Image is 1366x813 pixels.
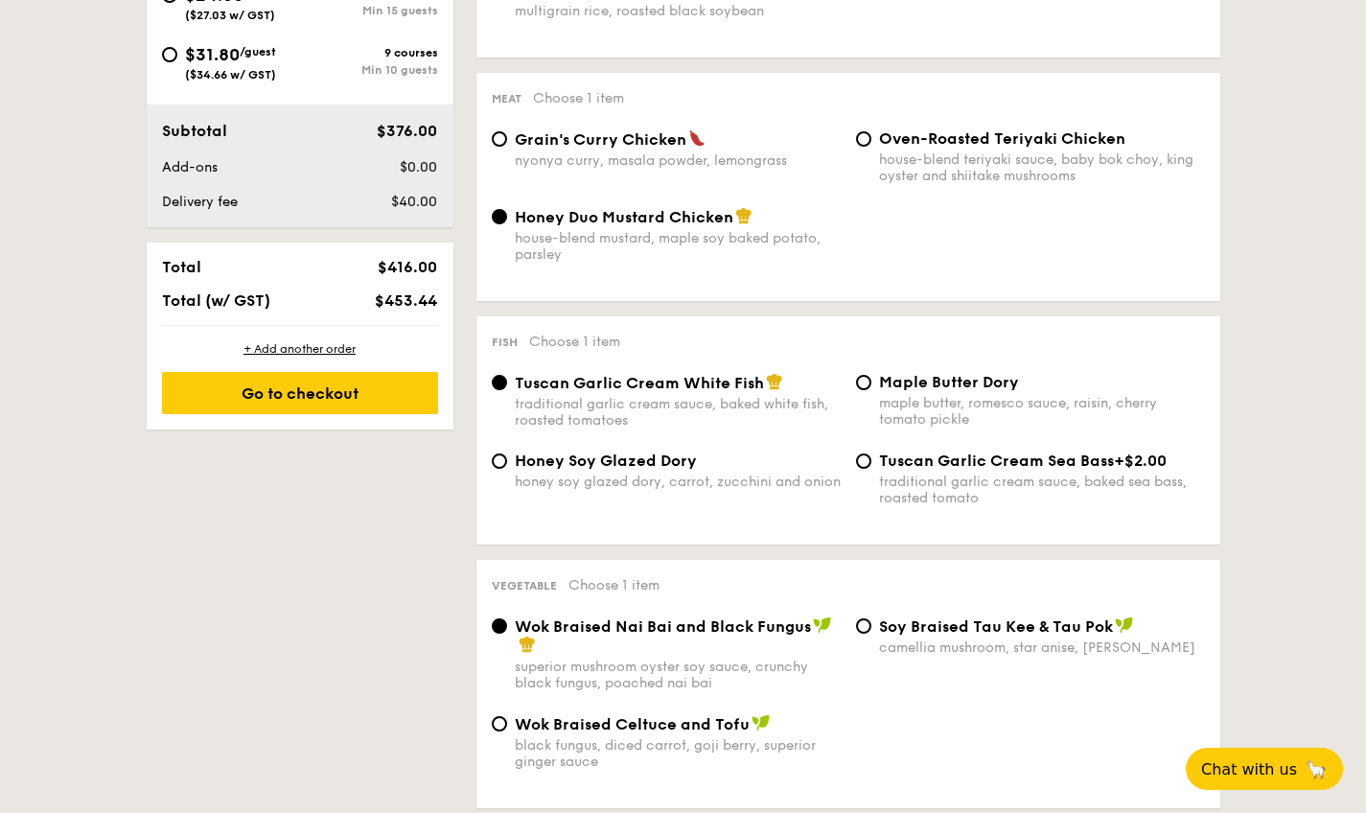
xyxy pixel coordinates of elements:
div: superior mushroom oyster soy sauce, crunchy black fungus, poached nai bai [515,659,841,691]
span: Vegetable [492,579,557,592]
input: Honey Soy Glazed Doryhoney soy glazed dory, carrot, zucchini and onion [492,453,507,469]
span: Grain's Curry Chicken [515,130,686,149]
span: Tuscan Garlic Cream Sea Bass [879,452,1114,470]
span: ($27.03 w/ GST) [185,9,275,22]
input: $31.80/guest($34.66 w/ GST)9 coursesMin 10 guests [162,47,177,62]
button: Chat with us🦙 [1186,748,1343,790]
img: icon-vegan.f8ff3823.svg [752,714,771,732]
div: + Add another order [162,341,438,357]
div: black fungus, diced carrot, goji berry, superior ginger sauce [515,737,841,770]
span: ($34.66 w/ GST) [185,68,276,81]
div: Go to checkout [162,372,438,414]
img: icon-vegan.f8ff3823.svg [813,616,832,634]
div: maple butter, romesco sauce, raisin, cherry tomato pickle [879,395,1205,428]
span: ⁠Soy Braised Tau Kee & Tau Pok [879,617,1113,636]
span: Wok Braised Nai Bai and Black Fungus [515,617,811,636]
div: 9 courses [300,46,438,59]
div: nyonya curry, masala powder, lemongrass [515,152,841,169]
input: Honey Duo Mustard Chickenhouse-blend mustard, maple soy baked potato, parsley [492,209,507,224]
span: Choose 1 item [568,577,660,593]
span: Delivery fee [162,194,238,210]
span: $416.00 [378,258,437,276]
span: Add-ons [162,159,218,175]
span: +$2.00 [1114,452,1167,470]
span: Total (w/ GST) [162,291,270,310]
span: $0.00 [400,159,437,175]
span: Choose 1 item [529,334,620,350]
input: Tuscan Garlic Cream Sea Bass+$2.00traditional garlic cream sauce, baked sea bass, roasted tomato [856,453,871,469]
input: Tuscan Garlic Cream White Fishtraditional garlic cream sauce, baked white fish, roasted tomatoes [492,375,507,390]
span: Oven-Roasted Teriyaki Chicken [879,129,1125,148]
img: icon-chef-hat.a58ddaea.svg [735,207,752,224]
span: Honey Soy Glazed Dory [515,452,697,470]
span: Choose 1 item [533,90,624,106]
span: $376.00 [377,122,437,140]
div: honey soy glazed dory, carrot, zucchini and onion [515,474,841,490]
input: Wok Braised Nai Bai and Black Fungussuperior mushroom oyster soy sauce, crunchy black fungus, poa... [492,618,507,634]
div: house-blend mustard, maple soy baked potato, parsley [515,230,841,263]
img: icon-spicy.37a8142b.svg [688,129,706,147]
input: Wok Braised Celtuce and Tofublack fungus, diced carrot, goji berry, superior ginger sauce [492,716,507,732]
div: camellia mushroom, star anise, [PERSON_NAME] [879,639,1205,656]
input: Oven-Roasted Teriyaki Chickenhouse-blend teriyaki sauce, baby bok choy, king oyster and shiitake ... [856,131,871,147]
div: traditional garlic cream sauce, baked white fish, roasted tomatoes [515,396,841,429]
div: Min 15 guests [300,4,438,17]
span: Chat with us [1201,760,1297,778]
span: Total [162,258,201,276]
span: Meat [492,92,521,105]
span: Tuscan Garlic Cream White Fish [515,374,764,392]
img: icon-chef-hat.a58ddaea.svg [766,373,783,390]
div: house-blend teriyaki sauce, baby bok choy, king oyster and shiitake mushrooms [879,151,1205,184]
div: traditional garlic cream sauce, baked sea bass, roasted tomato [879,474,1205,506]
input: ⁠Soy Braised Tau Kee & Tau Pokcamellia mushroom, star anise, [PERSON_NAME] [856,618,871,634]
span: $453.44 [375,291,437,310]
span: Honey Duo Mustard Chicken [515,208,733,226]
span: Fish [492,336,518,349]
span: 🦙 [1305,758,1328,780]
span: $40.00 [391,194,437,210]
input: Grain's Curry Chickennyonya curry, masala powder, lemongrass [492,131,507,147]
span: $31.80 [185,44,240,65]
span: Subtotal [162,122,227,140]
input: Maple Butter Dorymaple butter, romesco sauce, raisin, cherry tomato pickle [856,375,871,390]
span: Maple Butter Dory [879,373,1019,391]
span: /guest [240,45,276,58]
div: multigrain rice, roasted black soybean [515,3,841,19]
span: Wok Braised Celtuce and Tofu [515,715,750,733]
img: icon-vegan.f8ff3823.svg [1115,616,1134,634]
img: icon-chef-hat.a58ddaea.svg [519,636,536,653]
div: Min 10 guests [300,63,438,77]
